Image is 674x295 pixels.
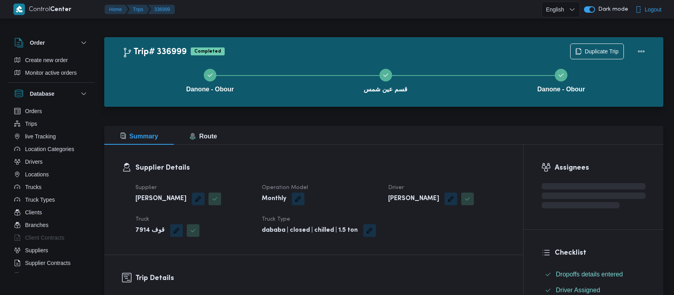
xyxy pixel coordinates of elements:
[11,168,92,181] button: Locations
[30,89,54,98] h3: Database
[11,117,92,130] button: Trips
[127,5,150,14] button: Trips
[556,271,623,278] span: Dropoffs details entered
[105,5,128,14] button: Home
[262,217,290,222] span: Truck Type
[388,185,404,190] span: Driver
[135,217,149,222] span: Truck
[135,185,157,190] span: Supplier
[25,258,71,268] span: Supplier Contracts
[556,270,623,279] span: Dropoffs details entered
[570,43,624,59] button: Duplicate Trip
[14,89,88,98] button: Database
[25,208,42,217] span: Clients
[8,54,95,82] div: Order
[473,59,649,100] button: Danone - Obour
[148,5,175,14] button: 336999
[633,43,649,59] button: Actions
[25,119,38,129] span: Trips
[11,193,92,206] button: Truck Types
[383,72,389,78] svg: Step 2 is complete
[11,66,92,79] button: Monitor active orders
[25,195,55,204] span: Truck Types
[11,143,92,155] button: Location Categories
[262,185,308,190] span: Operation Model
[191,47,225,55] span: Completed
[11,231,92,244] button: Client Contracts
[135,226,165,235] b: 7914 قوف
[11,219,92,231] button: Branches
[298,59,473,100] button: قسم عين شمس
[13,4,25,15] img: X8yXhbKr1z7QwAAAABJRU5ErkJggg==
[186,85,234,94] span: Danone - Obour
[262,194,286,204] b: Monthly
[50,7,71,13] b: Center
[388,194,439,204] b: [PERSON_NAME]
[14,38,88,47] button: Order
[555,163,646,173] h3: Assignees
[135,273,505,284] h3: Trip Details
[135,163,505,173] h3: Supplier Details
[122,59,298,100] button: Danone - Obour
[556,287,600,293] span: Driver Assigned
[122,47,187,57] h2: Trip# 336999
[25,68,77,78] span: Monitor active orders
[25,233,65,242] span: Client Contracts
[11,181,92,193] button: Trucks
[556,286,600,295] span: Driver Assigned
[25,106,42,116] span: Orders
[135,194,186,204] b: [PERSON_NAME]
[25,246,48,255] span: Suppliers
[645,5,662,14] span: Logout
[25,144,75,154] span: Location Categories
[25,55,68,65] span: Create new order
[558,72,564,78] svg: Step 3 is complete
[8,105,95,276] div: Database
[632,2,665,17] button: Logout
[11,269,92,282] button: Devices
[11,257,92,269] button: Supplier Contracts
[25,170,49,179] span: Locations
[262,226,358,235] b: dababa | closed | chilled | 1.5 ton
[11,244,92,257] button: Suppliers
[207,72,213,78] svg: Step 1 is complete
[11,206,92,219] button: Clients
[25,132,56,141] span: live Tracking
[364,85,407,94] span: قسم عين شمس
[30,38,45,47] h3: Order
[120,133,158,140] span: Summary
[595,6,628,13] span: Dark mode
[11,155,92,168] button: Drivers
[555,248,646,258] h3: Checklist
[190,133,217,140] span: Route
[11,130,92,143] button: live Tracking
[11,54,92,66] button: Create new order
[11,105,92,117] button: Orders
[537,85,585,94] span: Danone - Obour
[25,220,49,230] span: Branches
[25,271,45,280] span: Devices
[585,47,619,56] span: Duplicate Trip
[25,157,43,166] span: Drivers
[194,49,221,54] b: Completed
[25,182,41,192] span: Trucks
[542,268,646,281] button: Dropoffs details entered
